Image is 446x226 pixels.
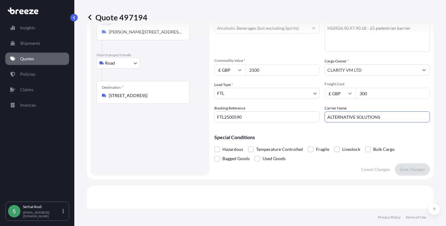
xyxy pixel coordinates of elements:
[222,154,250,163] span: Bagged Goods
[395,163,430,176] button: Save Changes
[373,145,395,154] span: Bulk Cargo
[342,145,360,154] span: Livestock
[316,145,329,154] span: Fragile
[5,83,69,96] a: Claims
[361,166,390,173] p: Cancel Changes
[214,111,320,122] input: Your internal reference
[5,68,69,80] a: Policies
[400,166,425,173] p: Save Changes
[23,211,61,218] p: [EMAIL_ADDRESS][DOMAIN_NAME]
[263,154,286,163] span: Used Goods
[105,60,115,66] span: Road
[20,25,35,31] p: Insights
[214,135,430,140] p: Special Conditions
[13,208,16,214] span: S
[405,215,426,220] a: Terms of Use
[214,105,245,111] label: Booking Reference
[20,87,33,93] p: Claims
[418,64,430,75] button: Show suggestions
[5,53,69,65] a: Quotes
[102,85,124,90] div: Destination
[325,105,347,111] label: Carrier Name
[20,40,40,46] p: Shipments
[325,64,418,75] input: Full name
[214,88,320,99] button: FTL
[97,58,140,69] button: Select transport
[87,12,147,22] p: Quote 497194
[256,145,303,154] span: Temperature Controlled
[5,99,69,111] a: Invoices
[356,88,430,99] input: Enter amount
[214,58,320,63] span: Commodity Value
[20,102,36,108] p: Invoices
[5,22,69,34] a: Insights
[20,71,35,77] p: Policies
[214,82,233,88] span: Load Type
[109,92,182,99] input: Destination
[217,90,224,96] span: FTL
[378,215,400,220] a: Privacy Policy
[325,58,349,64] label: Cargo Owner
[245,64,320,75] input: Type amount
[23,204,61,209] p: Serhat Rodi
[356,163,395,176] button: Cancel Changes
[20,56,34,62] p: Quotes
[222,145,243,154] span: Hazardous
[325,22,430,52] textarea: HS3926.90.97.90.18 - 25 pedestrian barrier
[5,37,69,49] a: Shipments
[325,82,430,87] span: Freight Cost
[97,53,203,58] p: Main transport mode
[325,111,430,122] input: Enter name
